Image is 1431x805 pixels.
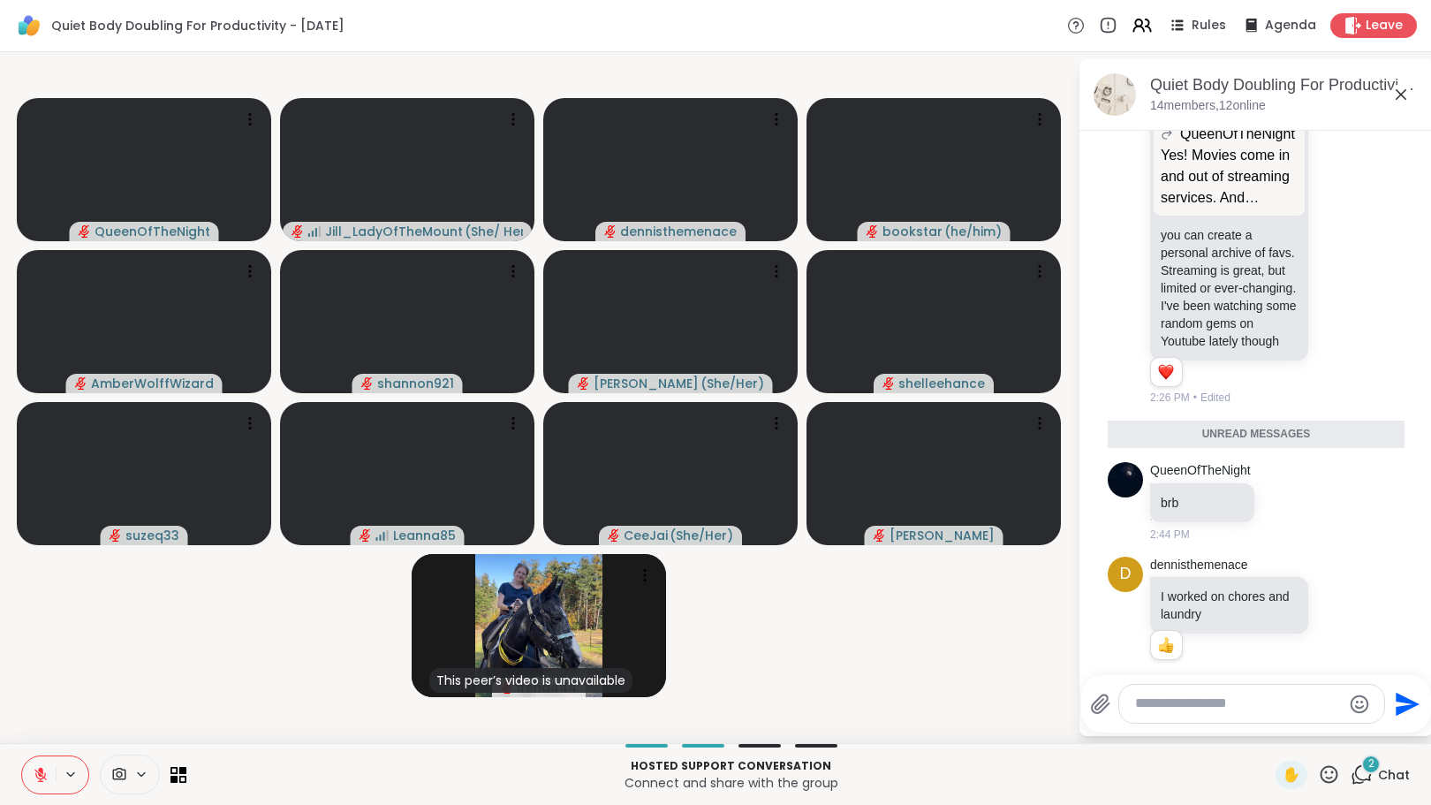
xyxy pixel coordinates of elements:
span: audio-muted [110,529,122,542]
span: audio-muted [75,377,87,390]
p: you can create a personal archive of favs. Streaming is great, but limited or ever-changing. I've... [1161,226,1298,350]
button: Send [1385,684,1425,724]
span: ✋ [1283,764,1300,786]
textarea: Type your message [1135,695,1341,713]
span: ( he/him ) [944,223,1002,240]
span: [PERSON_NAME] [890,527,995,544]
span: d [1120,562,1132,586]
div: Unread messages [1108,421,1404,449]
img: Quiet Body Doubling For Productivity - Monday, Sep 15 [1094,73,1136,116]
span: Edited [1200,663,1230,679]
span: Agenda [1265,17,1316,34]
span: 2:44 PM [1150,527,1190,543]
span: QueenOfTheNight [1180,124,1295,145]
span: suzeq33 [125,527,179,544]
button: Emoji picker [1349,694,1370,715]
span: audio-muted [874,529,886,542]
span: bookstar [882,223,943,240]
span: audio-muted [360,529,372,542]
span: Edited [1200,390,1230,406]
p: Hosted support conversation [197,758,1265,774]
a: QueenOfTheNight [1150,462,1251,480]
p: Connect and share with the group [197,774,1265,792]
div: Reaction list [1151,631,1182,659]
button: Reactions: love [1156,365,1175,379]
span: audio-muted [867,225,879,238]
span: • [1193,390,1197,406]
span: Leanna85 [393,527,456,544]
span: QueenOfTheNight [95,223,210,240]
span: Quiet Body Doubling For Productivity - [DATE] [51,17,344,34]
span: audio-muted [361,377,374,390]
span: Jill_LadyOfTheMountain [325,223,463,240]
span: 2 [1368,756,1374,771]
span: audio-muted [79,225,91,238]
span: ( She/Her ) [700,375,764,392]
span: audio-muted [291,225,304,238]
p: Yes! Movies come in and out of streaming services. And sometimes there are movies that you just l... [1161,145,1298,209]
img: https://sharewell-space-live.sfo3.digitaloceanspaces.com/user-generated/d7277878-0de6-43a2-a937-4... [1108,462,1143,497]
span: • [1193,663,1197,679]
span: audio-muted [608,529,620,542]
span: ( She/Her ) [670,527,733,544]
span: AmberWolffWizard [91,375,214,392]
span: audio-muted [578,377,590,390]
div: Quiet Body Doubling For Productivity - [DATE] [1150,74,1419,96]
span: 2:26 PM [1150,390,1190,406]
button: Reactions: like [1156,638,1175,652]
p: I worked on chores and laundry [1161,588,1298,623]
p: brb [1161,494,1244,512]
span: 2:47 PM [1150,663,1190,679]
span: dennisthemenace [620,223,737,240]
span: [PERSON_NAME] [594,375,699,392]
img: ShareWell Logomark [14,11,44,41]
span: Leave [1366,17,1403,34]
span: shannon921 [377,375,454,392]
span: Rules [1192,17,1226,34]
span: audio-muted [882,377,895,390]
img: Irena444 [475,554,602,697]
p: 14 members, 12 online [1150,97,1266,115]
span: audio-muted [604,225,617,238]
span: CeeJai [624,527,668,544]
span: Chat [1378,766,1410,784]
span: ( She/ Her ) [465,223,524,240]
span: shelleehance [898,375,985,392]
div: This peer’s video is unavailable [429,668,632,693]
div: Reaction list [1151,358,1182,386]
a: dennisthemenace [1150,557,1248,574]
